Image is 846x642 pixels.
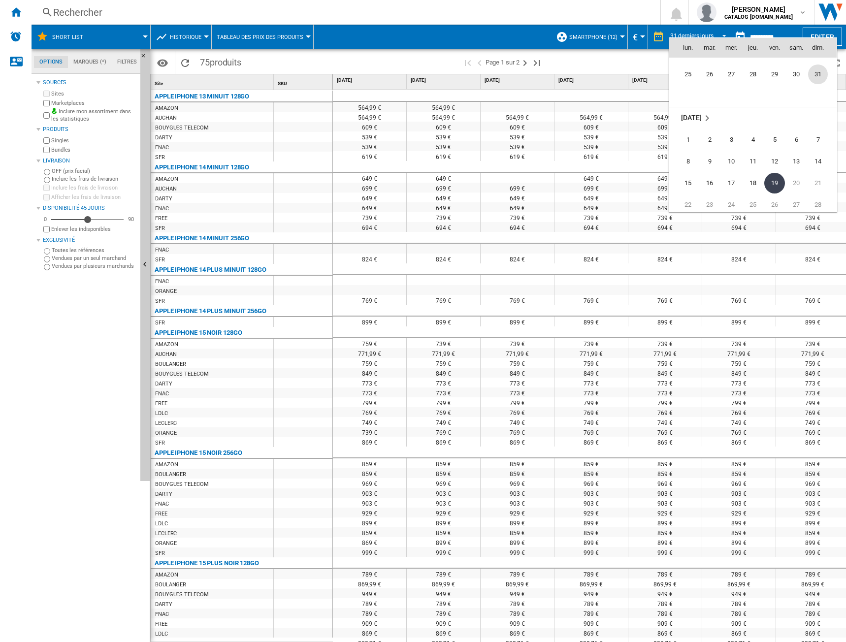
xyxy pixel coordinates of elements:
span: 19 [764,173,785,193]
th: mer. [720,38,742,58]
td: Thursday September 25 2025 [742,194,764,216]
td: Saturday September 20 2025 [785,172,807,194]
td: Friday September 19 2025 [764,172,785,194]
th: lun. [669,38,699,58]
span: 8 [678,152,698,171]
tr: Week undefined [669,107,837,129]
tr: Week 4 [669,194,837,216]
tr: Week 2 [669,151,837,172]
span: 10 [721,152,741,171]
span: 4 [743,130,763,150]
span: 6 [786,130,806,150]
span: 16 [700,173,719,193]
td: Monday August 25 2025 [669,64,699,85]
td: Wednesday September 17 2025 [720,172,742,194]
td: Sunday September 14 2025 [807,151,837,172]
tr: Week 3 [669,172,837,194]
span: 12 [765,152,784,171]
td: Tuesday September 9 2025 [699,151,720,172]
span: 26 [700,64,719,84]
td: Saturday September 13 2025 [785,151,807,172]
td: Sunday September 28 2025 [807,194,837,216]
span: 11 [743,152,763,171]
tr: Week 1 [669,129,837,151]
span: 2 [700,130,719,150]
tr: Week 5 [669,64,837,85]
span: 17 [721,173,741,193]
td: Tuesday August 26 2025 [699,64,720,85]
td: Thursday September 11 2025 [742,151,764,172]
span: 25 [678,64,698,84]
span: 1 [678,130,698,150]
th: ven. [764,38,785,58]
span: 18 [743,173,763,193]
td: Monday September 22 2025 [669,194,699,216]
td: Thursday September 4 2025 [742,129,764,151]
span: 31 [808,64,828,84]
span: 5 [765,130,784,150]
th: mar. [699,38,720,58]
td: Sunday August 31 2025 [807,64,837,85]
span: 3 [721,130,741,150]
td: Monday September 15 2025 [669,172,699,194]
td: Tuesday September 16 2025 [699,172,720,194]
td: Tuesday September 2 2025 [699,129,720,151]
td: Wednesday September 3 2025 [720,129,742,151]
td: Thursday August 28 2025 [742,64,764,85]
td: Sunday September 7 2025 [807,129,837,151]
td: Friday August 29 2025 [764,64,785,85]
td: Saturday September 6 2025 [785,129,807,151]
td: Saturday August 30 2025 [785,64,807,85]
span: 28 [743,64,763,84]
md-calendar: Calendar [669,38,837,212]
td: Wednesday September 10 2025 [720,151,742,172]
td: Wednesday August 27 2025 [720,64,742,85]
td: Wednesday September 24 2025 [720,194,742,216]
span: 27 [721,64,741,84]
th: sam. [785,38,807,58]
td: Friday September 12 2025 [764,151,785,172]
span: 29 [765,64,784,84]
span: [DATE] [681,114,701,122]
td: Saturday September 27 2025 [785,194,807,216]
th: dim. [807,38,837,58]
td: September 2025 [669,107,837,129]
span: 7 [808,130,828,150]
td: Friday September 5 2025 [764,129,785,151]
td: Monday September 1 2025 [669,129,699,151]
td: Sunday September 21 2025 [807,172,837,194]
td: Tuesday September 23 2025 [699,194,720,216]
td: Thursday September 18 2025 [742,172,764,194]
span: 13 [786,152,806,171]
td: Monday September 8 2025 [669,151,699,172]
span: 30 [786,64,806,84]
span: 15 [678,173,698,193]
td: Friday September 26 2025 [764,194,785,216]
tr: Week undefined [669,85,837,107]
span: 9 [700,152,719,171]
span: 14 [808,152,828,171]
th: jeu. [742,38,764,58]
